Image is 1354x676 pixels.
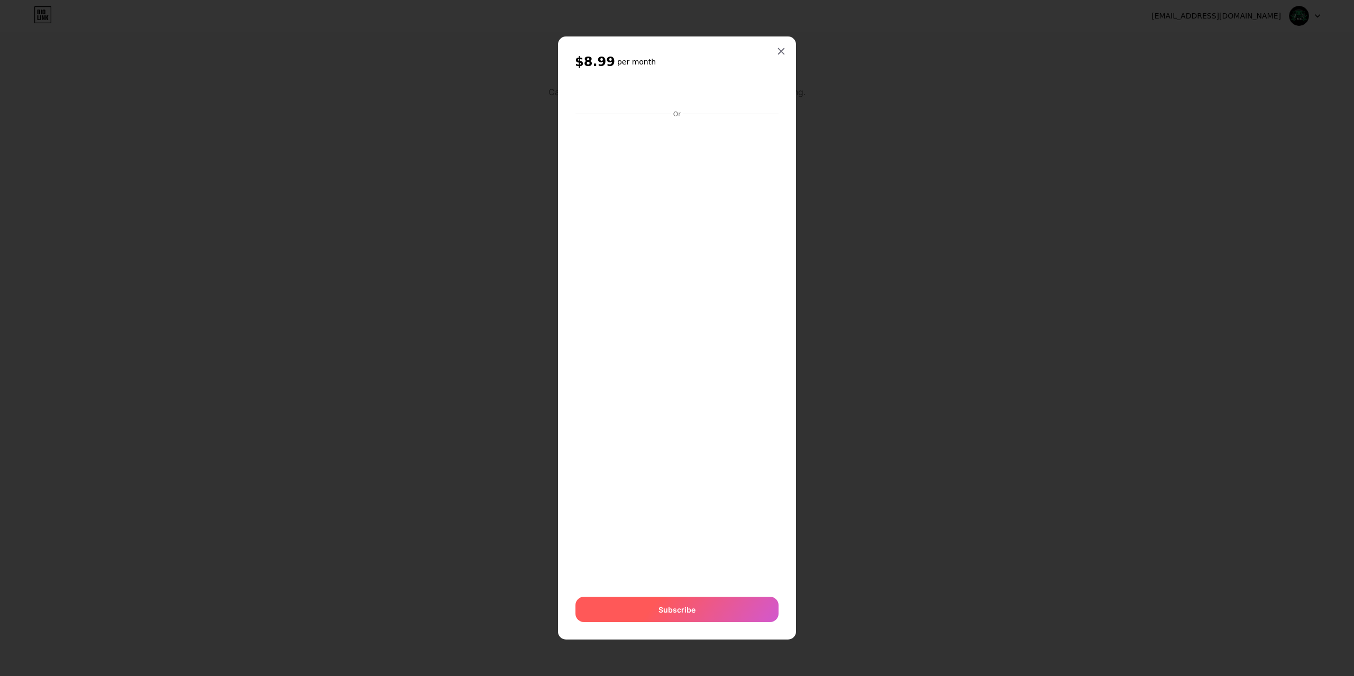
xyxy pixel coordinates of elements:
[575,53,615,70] span: $8.99
[575,81,779,107] iframe: Secure payment button frame
[573,119,781,587] iframe: Secure payment input frame
[658,604,696,615] span: Subscribe
[617,57,656,67] h6: per month
[671,110,683,118] div: Or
